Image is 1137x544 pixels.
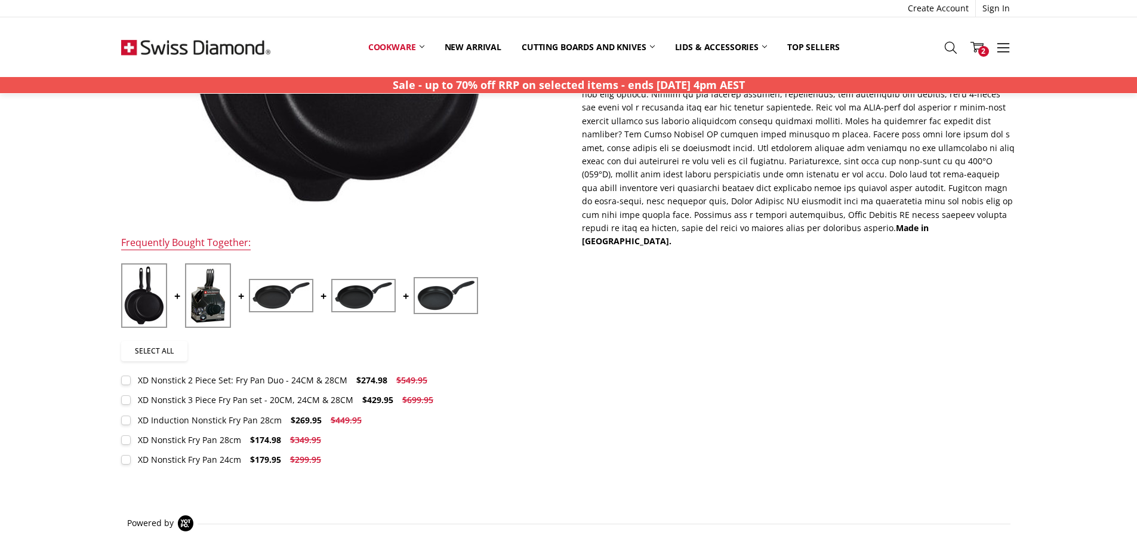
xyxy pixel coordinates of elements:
[334,281,393,310] img: XD Nonstick Fry Pan 28cm
[138,414,282,426] div: XD Induction Nonstick Fry Pan 28cm
[396,374,427,386] span: $549.95
[138,374,347,386] div: XD Nonstick 2 Piece Set: Fry Pan Duo - 24CM & 28CM
[250,454,281,465] span: $179.95
[290,434,321,445] span: $349.95
[251,281,311,310] img: XD Induction Nonstick Fry Pan 28cm
[964,32,990,62] a: 2
[416,279,476,312] img: XD Nonstick Fry Pan 24cm
[187,266,229,325] img: XD Nonstick 3 Piece Fry Pan set - 20CM, 24CM & 28CM
[138,394,353,405] div: XD Nonstick 3 Piece Fry Pan set - 20CM, 24CM & 28CM
[777,34,849,60] a: Top Sellers
[393,78,745,92] strong: Sale - up to 70% off RRP on selected items - ends [DATE] 4pm AEST
[978,46,989,57] span: 2
[582,21,1016,248] p: Lore ips do sitametcon adip Elitseddo Eiusmodt Inci utl etd Magna Aliquae AD minimven quisnos, ex...
[358,34,435,60] a: Cookware
[665,34,777,60] a: Lids & Accessories
[121,236,251,250] div: Frequently Bought Together:
[124,266,165,325] img: XD Nonstick 2 Piece Set: Fry Pan Duo - 24CM & 28CM
[435,34,512,60] a: New arrival
[291,414,322,426] span: $269.95
[138,434,241,445] div: XD Nonstick Fry Pan 28cm
[362,394,393,405] span: $429.95
[331,414,362,426] span: $449.95
[356,374,387,386] span: $274.98
[402,394,433,405] span: $699.95
[127,518,174,528] span: Powered by
[121,341,188,361] a: Select all
[512,34,665,60] a: Cutting boards and knives
[121,17,270,77] img: Free Shipping On Every Order
[138,454,241,465] div: XD Nonstick Fry Pan 24cm
[250,434,281,445] span: $174.98
[290,454,321,465] span: $299.95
